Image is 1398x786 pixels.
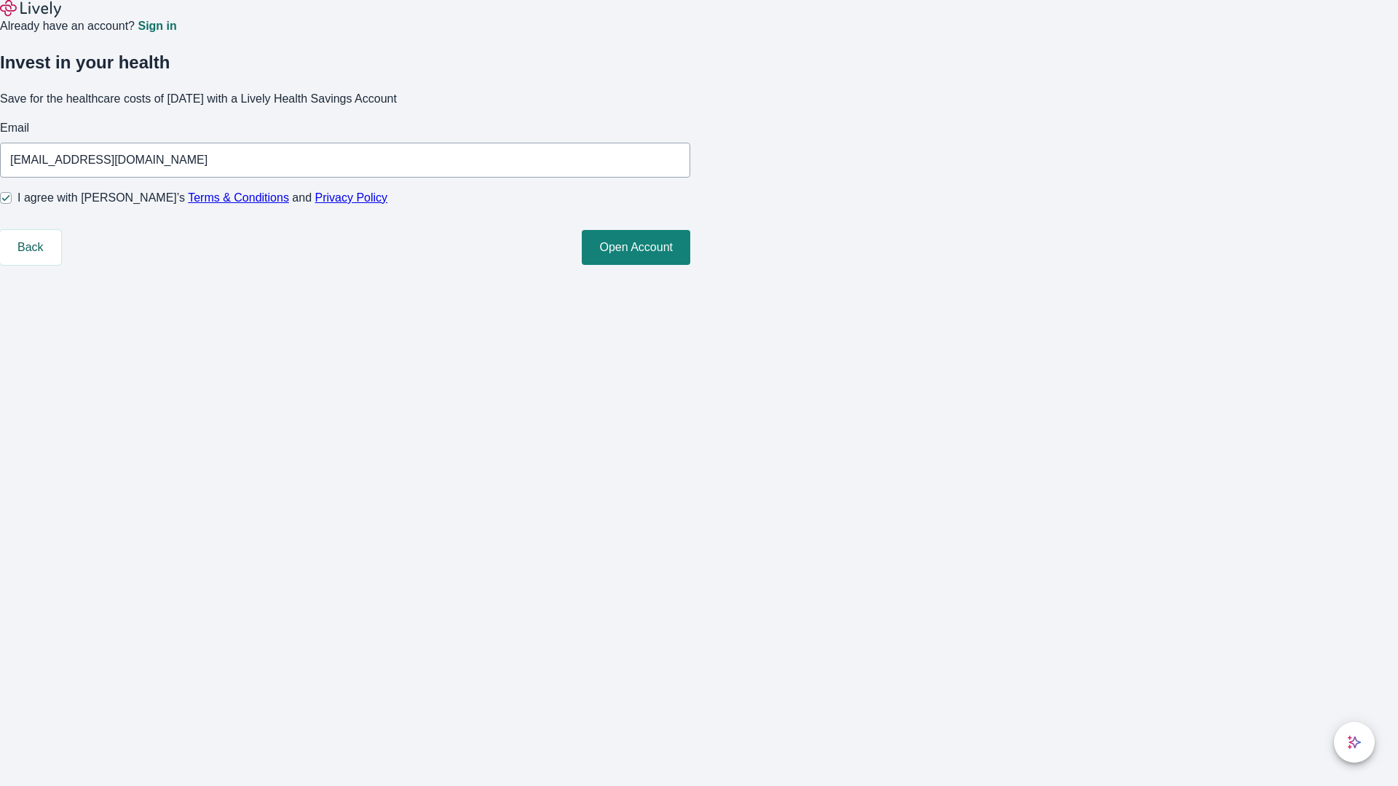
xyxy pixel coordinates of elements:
svg: Lively AI Assistant [1347,735,1362,750]
button: Open Account [582,230,690,265]
a: Privacy Policy [315,191,388,204]
a: Terms & Conditions [188,191,289,204]
span: I agree with [PERSON_NAME]’s and [17,189,387,207]
a: Sign in [138,20,176,32]
button: chat [1334,722,1375,763]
